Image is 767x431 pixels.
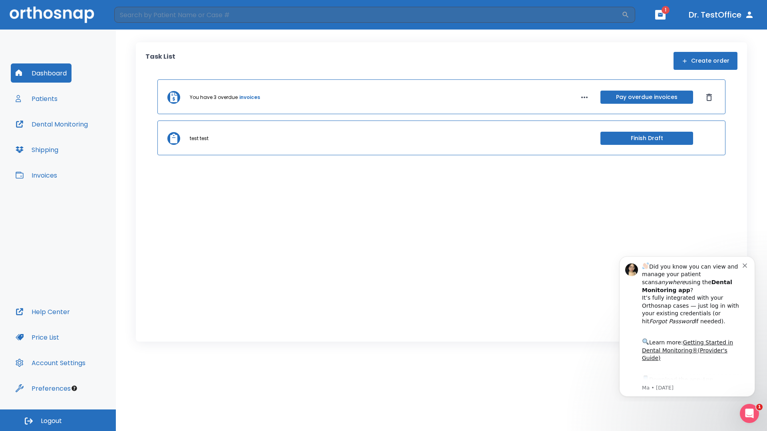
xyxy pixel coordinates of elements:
[600,132,693,145] button: Finish Draft
[11,328,64,347] button: Price List
[11,115,93,134] button: Dental Monitoring
[145,52,175,70] p: Task List
[11,302,75,321] button: Help Center
[11,89,62,108] button: Patients
[190,94,238,101] p: You have 3 overdue
[674,52,737,70] button: Create order
[703,91,715,104] button: Dismiss
[686,8,757,22] button: Dr. TestOffice
[135,12,142,19] button: Dismiss notification
[114,7,622,23] input: Search by Patient Name or Case #
[35,125,135,166] div: Download the app: | ​ Let us know if you need help getting started!
[756,404,763,410] span: 1
[662,6,670,14] span: 1
[35,135,135,142] p: Message from Ma, sent 7w ago
[11,63,72,83] button: Dashboard
[11,353,90,372] button: Account Settings
[35,127,106,142] a: App Store
[10,6,94,23] img: Orthosnap
[41,417,62,425] span: Logout
[11,166,62,185] button: Invoices
[71,385,78,392] div: Tooltip anchor
[239,94,260,101] a: invoices
[190,135,209,142] p: test test
[11,379,76,398] button: Preferences
[600,91,693,104] button: Pay overdue invoices
[740,404,759,423] iframe: Intercom live chat
[607,249,767,401] iframe: Intercom notifications message
[11,140,63,159] button: Shipping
